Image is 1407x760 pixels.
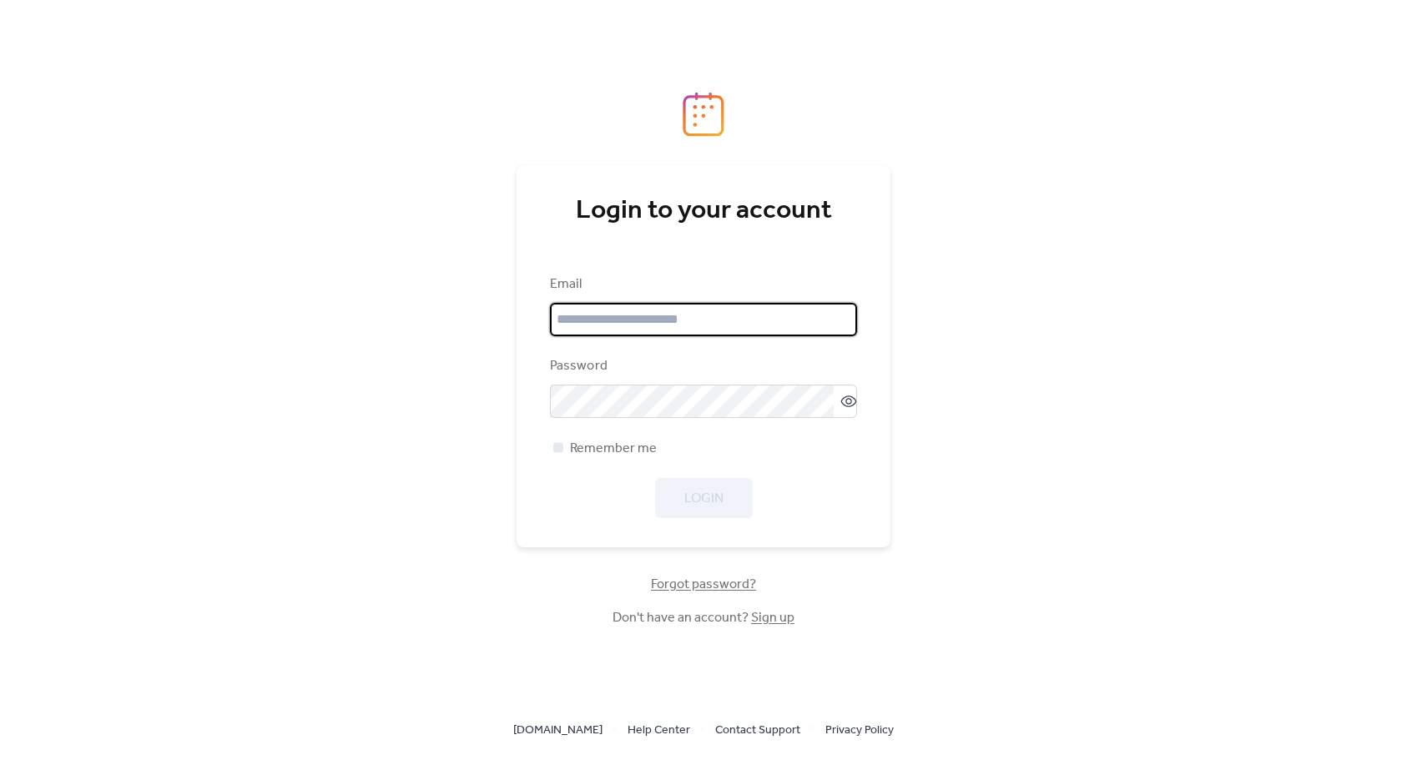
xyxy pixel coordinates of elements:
span: Remember me [570,439,657,459]
div: Password [550,356,854,376]
a: Privacy Policy [825,719,894,740]
a: Help Center [628,719,690,740]
img: logo [683,92,724,137]
span: Forgot password? [651,575,756,595]
a: [DOMAIN_NAME] [513,719,603,740]
a: Forgot password? [651,580,756,589]
span: [DOMAIN_NAME] [513,721,603,741]
a: Sign up [751,605,794,631]
span: Privacy Policy [825,721,894,741]
span: Don't have an account? [613,608,794,628]
span: Contact Support [715,721,800,741]
div: Email [550,274,854,294]
div: Login to your account [550,194,857,228]
span: Help Center [628,721,690,741]
a: Contact Support [715,719,800,740]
